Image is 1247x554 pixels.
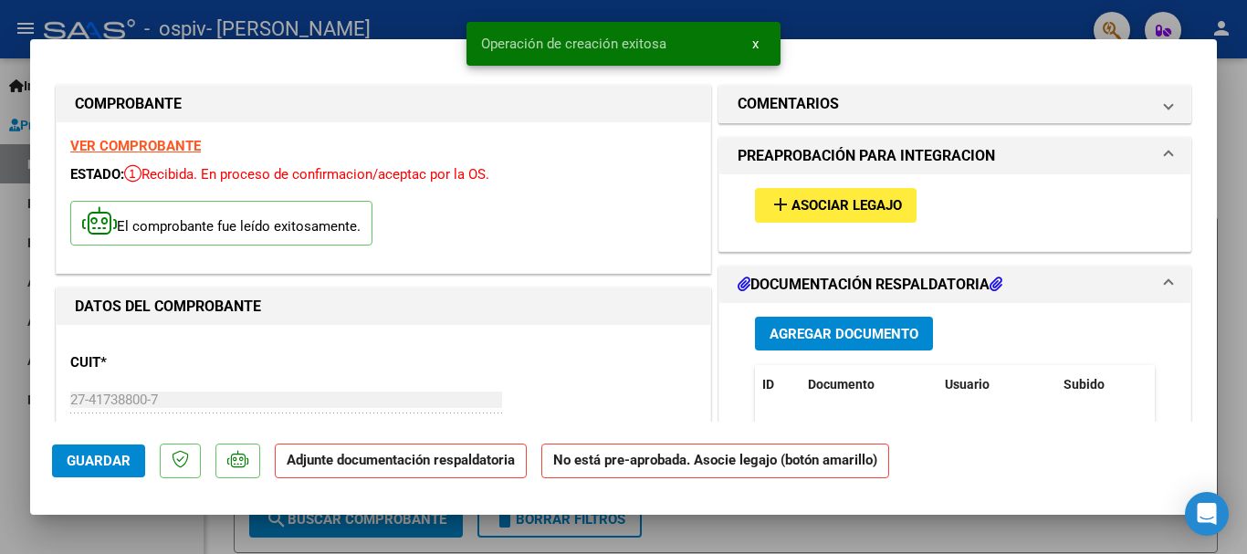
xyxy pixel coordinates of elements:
[1056,365,1147,404] datatable-header-cell: Subido
[70,201,372,246] p: El comprobante fue leído exitosamente.
[762,377,774,392] span: ID
[719,267,1190,303] mat-expansion-panel-header: DOCUMENTACIÓN RESPALDATORIA
[481,35,666,53] span: Operación de creación exitosa
[808,377,875,392] span: Documento
[755,317,933,350] button: Agregar Documento
[738,27,773,60] button: x
[70,138,201,154] a: VER COMPROBANTE
[541,444,889,479] strong: No está pre-aprobada. Asocie legajo (botón amarillo)
[770,326,918,342] span: Agregar Documento
[70,166,124,183] span: ESTADO:
[52,444,145,477] button: Guardar
[1147,365,1239,404] datatable-header-cell: Acción
[75,298,261,315] strong: DATOS DEL COMPROBANTE
[1064,377,1105,392] span: Subido
[791,198,902,214] span: Asociar Legajo
[801,365,938,404] datatable-header-cell: Documento
[719,86,1190,122] mat-expansion-panel-header: COMENTARIOS
[1185,492,1229,536] div: Open Intercom Messenger
[719,174,1190,250] div: PREAPROBACIÓN PARA INTEGRACION
[124,166,489,183] span: Recibida. En proceso de confirmacion/aceptac por la OS.
[70,352,258,373] p: CUIT
[938,365,1056,404] datatable-header-cell: Usuario
[738,274,1002,296] h1: DOCUMENTACIÓN RESPALDATORIA
[752,36,759,52] span: x
[719,138,1190,174] mat-expansion-panel-header: PREAPROBACIÓN PARA INTEGRACION
[755,365,801,404] datatable-header-cell: ID
[755,188,917,222] button: Asociar Legajo
[75,95,182,112] strong: COMPROBANTE
[287,452,515,468] strong: Adjunte documentación respaldatoria
[67,453,131,469] span: Guardar
[945,377,990,392] span: Usuario
[770,193,791,215] mat-icon: add
[738,93,839,115] h1: COMENTARIOS
[738,145,995,167] h1: PREAPROBACIÓN PARA INTEGRACION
